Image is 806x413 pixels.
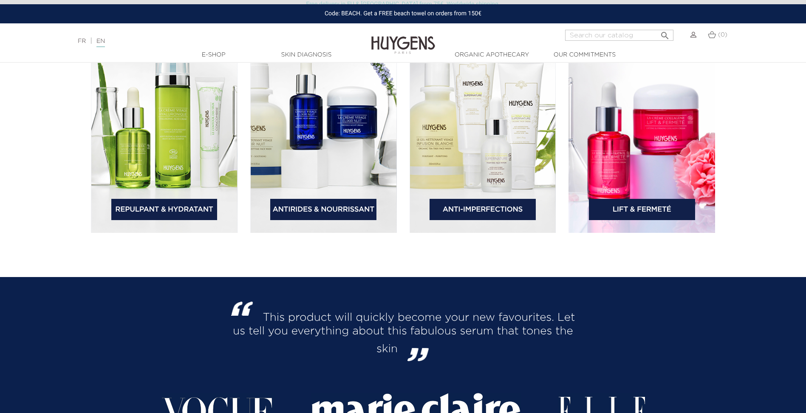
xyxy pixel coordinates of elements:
[450,51,535,59] a: Organic Apothecary
[96,38,105,47] a: EN
[430,199,536,220] a: Anti-Imperfections
[657,27,673,39] button: 
[542,51,627,59] a: Our commitments
[91,21,238,233] img: bannière catégorie
[565,30,673,41] input: Search
[228,307,578,356] h2: This product will quickly become your new favourites. Let us tell you everything about this fabul...
[410,21,556,233] img: bannière catégorie 3
[718,32,727,38] span: (0)
[74,36,329,46] div: |
[78,38,86,44] a: FR
[270,199,376,220] a: Antirides & Nourrissant
[171,51,256,59] a: E-Shop
[264,51,349,59] a: Skin Diagnosis
[371,23,435,55] img: Huygens
[568,21,715,233] img: bannière catégorie 4
[660,28,670,38] i: 
[111,199,218,220] a: Repulpant & Hydratant
[589,199,695,220] a: Lift & Fermeté
[250,21,397,233] img: bannière catégorie 2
